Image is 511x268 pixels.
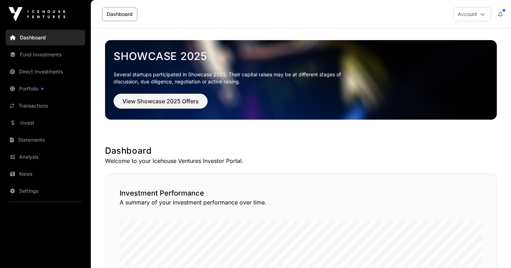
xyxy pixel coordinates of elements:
p: A summary of your investment performance over time. [120,198,482,207]
h1: Dashboard [105,145,497,157]
a: Statements [6,132,85,148]
p: Several startups participated in Showcase 2025. Their capital raises may be at different stages o... [114,71,352,85]
a: Direct Investments [6,64,85,80]
button: Account [453,7,491,21]
a: Dashboard [6,30,85,45]
p: Welcome to your Icehouse Ventures Investor Portal. [105,157,497,165]
h2: Investment Performance [120,188,482,198]
a: Dashboard [102,7,137,21]
a: Analysis [6,149,85,165]
img: Icehouse Ventures Logo [9,7,65,21]
a: Transactions [6,98,85,114]
a: Settings [6,183,85,199]
a: Fund Investments [6,47,85,62]
a: View Showcase 2025 Offers [114,101,208,108]
a: News [6,166,85,182]
img: Showcase 2025 [105,40,497,120]
a: Invest [6,115,85,131]
button: View Showcase 2025 Offers [114,94,208,109]
a: Portfolio [6,81,85,97]
span: View Showcase 2025 Offers [122,97,199,105]
a: Showcase 2025 [114,50,488,62]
